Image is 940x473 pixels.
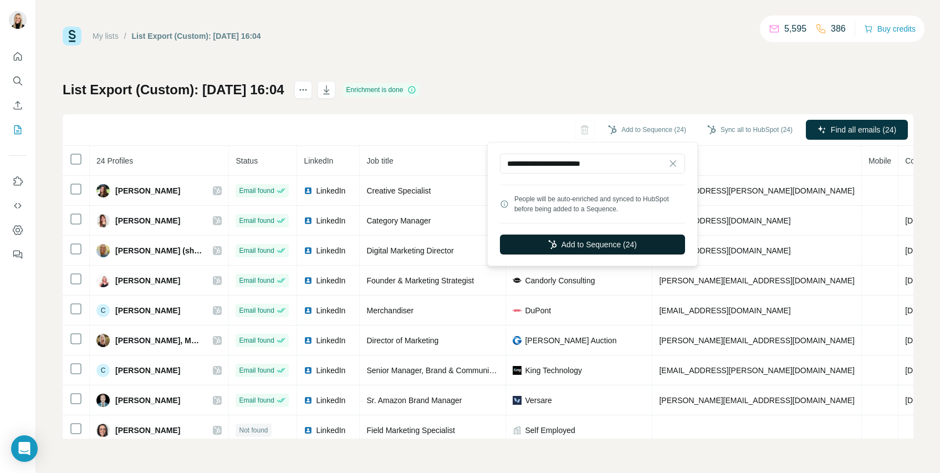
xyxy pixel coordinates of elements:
[96,364,110,377] div: C
[513,306,522,315] img: company-logo
[513,366,522,375] img: company-logo
[9,95,27,115] button: Enrich CSV
[366,246,453,255] span: Digital Marketing Director
[513,277,522,283] img: company-logo
[115,185,180,196] span: [PERSON_NAME]
[366,276,474,285] span: Founder & Marketing Strategist
[9,171,27,191] button: Use Surfe on LinkedIn
[659,336,854,345] span: [PERSON_NAME][EMAIL_ADDRESS][DOMAIN_NAME]
[239,425,268,435] span: Not found
[316,395,345,406] span: LinkedIn
[9,245,27,265] button: Feedback
[659,306,790,315] span: [EMAIL_ADDRESS][DOMAIN_NAME]
[366,426,455,435] span: Field Marketing Specialist
[96,214,110,227] img: Avatar
[96,304,110,317] div: C
[366,336,438,345] span: Director of Marketing
[9,220,27,240] button: Dashboard
[366,216,431,225] span: Category Manager
[864,21,916,37] button: Buy credits
[239,186,274,196] span: Email found
[11,435,38,462] div: Open Intercom Messenger
[525,365,581,376] span: King Technology
[9,71,27,91] button: Search
[294,81,312,99] button: actions
[316,335,345,346] span: LinkedIn
[659,186,854,195] span: [EMAIL_ADDRESS][PERSON_NAME][DOMAIN_NAME]
[239,276,274,286] span: Email found
[316,305,345,316] span: LinkedIn
[304,396,313,405] img: LinkedIn logo
[525,395,551,406] span: Versare
[304,186,313,195] img: LinkedIn logo
[124,30,126,42] li: /
[96,424,110,437] img: Avatar
[115,425,180,436] span: [PERSON_NAME]
[366,396,462,405] span: Sr. Amazon Brand Manager
[304,426,313,435] img: LinkedIn logo
[366,186,431,195] span: Creative Specialist
[115,305,180,316] span: [PERSON_NAME]
[63,27,81,45] img: Surfe Logo
[316,365,345,376] span: LinkedIn
[239,216,274,226] span: Email found
[236,156,258,165] span: Status
[93,32,119,40] a: My lists
[525,335,616,346] span: [PERSON_NAME] Auction
[96,274,110,287] img: Avatar
[659,366,854,375] span: [EMAIL_ADDRESS][PERSON_NAME][DOMAIN_NAME]
[304,156,333,165] span: LinkedIn
[343,83,420,96] div: Enrichment is done
[96,334,110,347] img: Avatar
[659,276,854,285] span: [PERSON_NAME][EMAIL_ADDRESS][DOMAIN_NAME]
[659,396,854,405] span: [PERSON_NAME][EMAIL_ADDRESS][DOMAIN_NAME]
[366,306,413,315] span: Merchandiser
[9,196,27,216] button: Use Surfe API
[63,81,284,99] h1: List Export (Custom): [DATE] 16:04
[239,246,274,256] span: Email found
[513,396,522,405] img: company-logo
[96,244,110,257] img: Avatar
[525,275,595,286] span: Candorly Consulting
[659,216,790,225] span: [EMAIL_ADDRESS][DOMAIN_NAME]
[239,395,274,405] span: Email found
[304,246,313,255] img: LinkedIn logo
[316,215,345,226] span: LinkedIn
[132,30,261,42] div: List Export (Custom): [DATE] 16:04
[831,22,846,35] p: 386
[525,425,575,436] span: Self Employed
[239,335,274,345] span: Email found
[239,365,274,375] span: Email found
[316,425,345,436] span: LinkedIn
[869,156,891,165] span: Mobile
[9,120,27,140] button: My lists
[513,336,522,345] img: company-logo
[115,365,180,376] span: [PERSON_NAME]
[115,215,180,226] span: [PERSON_NAME]
[115,335,202,346] span: [PERSON_NAME], MBA
[96,394,110,407] img: Avatar
[115,395,180,406] span: [PERSON_NAME]
[784,22,806,35] p: 5,595
[600,121,694,138] button: Add to Sequence (24)
[659,246,790,255] span: [EMAIL_ADDRESS][DOMAIN_NAME]
[115,245,202,256] span: [PERSON_NAME] (she/her)
[304,276,313,285] img: LinkedIn logo
[699,121,800,138] button: Sync all to HubSpot (24)
[304,306,313,315] img: LinkedIn logo
[316,275,345,286] span: LinkedIn
[9,11,27,29] img: Avatar
[514,194,685,214] div: People will be auto-enriched and synced to HubSpot before being added to a Sequence.
[304,366,313,375] img: LinkedIn logo
[500,235,685,255] button: Add to Sequence (24)
[366,366,513,375] span: Senior Manager, Brand & Communications
[9,47,27,67] button: Quick start
[316,185,345,196] span: LinkedIn
[525,305,551,316] span: DuPont
[316,245,345,256] span: LinkedIn
[96,184,110,197] img: Avatar
[304,336,313,345] img: LinkedIn logo
[115,275,180,286] span: [PERSON_NAME]
[831,124,896,135] span: Find all emails (24)
[239,306,274,316] span: Email found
